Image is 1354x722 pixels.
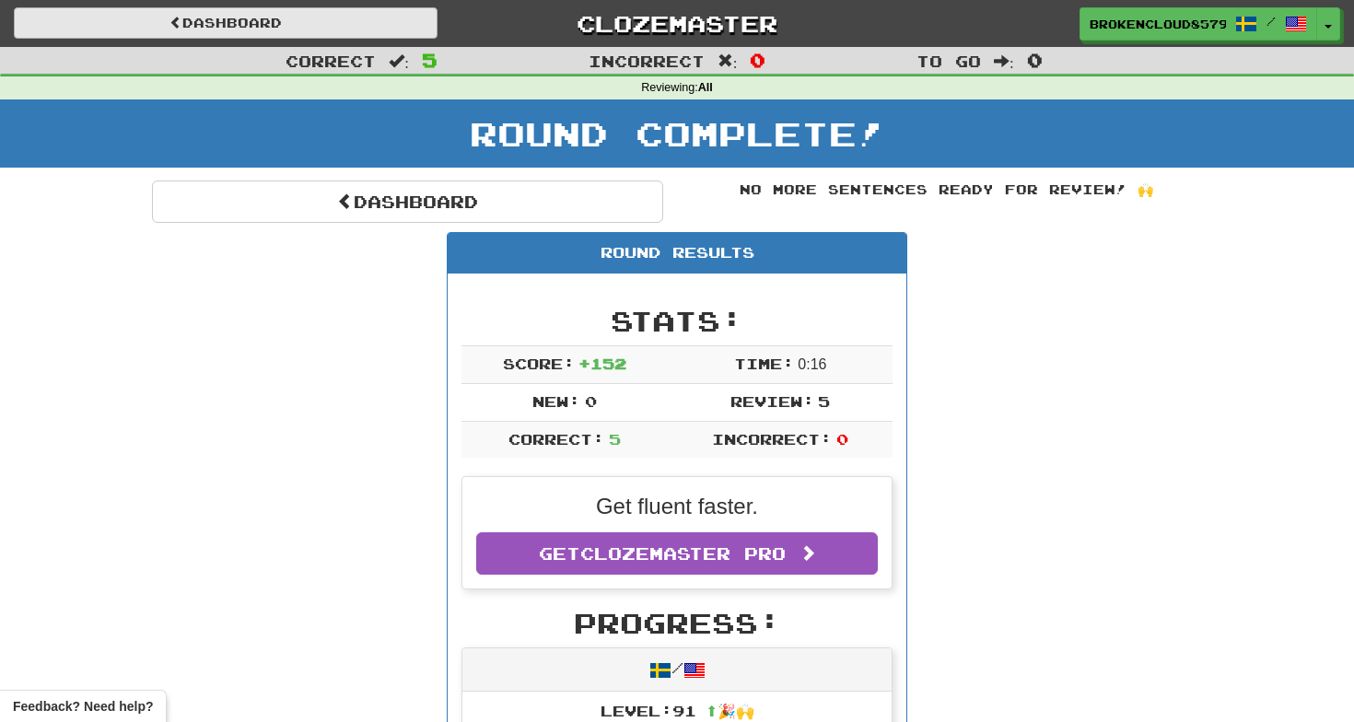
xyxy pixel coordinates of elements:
[1080,7,1317,41] a: BrokenCloud8579 /
[14,7,438,39] a: Dashboard
[916,52,981,70] span: To go
[601,702,754,719] span: Level: 91
[1266,15,1276,28] span: /
[730,392,814,410] span: Review:
[750,49,765,71] span: 0
[508,430,604,448] span: Correct:
[589,52,705,70] span: Incorrect
[448,233,906,274] div: Round Results
[462,648,892,692] div: /
[6,115,1348,152] h1: Round Complete!
[286,52,376,70] span: Correct
[585,392,597,410] span: 0
[696,702,754,719] span: ⬆🎉🙌
[503,355,575,372] span: Score:
[734,355,794,372] span: Time:
[818,392,830,410] span: 5
[461,608,893,638] h2: Progress:
[476,532,878,575] a: GetClozemaster Pro
[609,430,621,448] span: 5
[389,53,409,69] span: :
[578,355,626,372] span: + 152
[465,7,889,40] a: Clozemaster
[1090,16,1226,32] span: BrokenCloud8579
[698,81,713,94] strong: All
[13,697,153,716] span: Open feedback widget
[691,180,1202,199] div: No more sentences ready for review! 🙌
[461,306,893,336] h2: Stats:
[718,53,738,69] span: :
[1027,49,1043,71] span: 0
[798,356,826,372] span: 0 : 16
[836,430,848,448] span: 0
[712,430,832,448] span: Incorrect:
[532,392,580,410] span: New:
[476,491,878,522] p: Get fluent faster.
[422,49,438,71] span: 5
[994,53,1014,69] span: :
[152,180,663,223] a: Dashboard
[580,543,786,564] span: Clozemaster Pro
